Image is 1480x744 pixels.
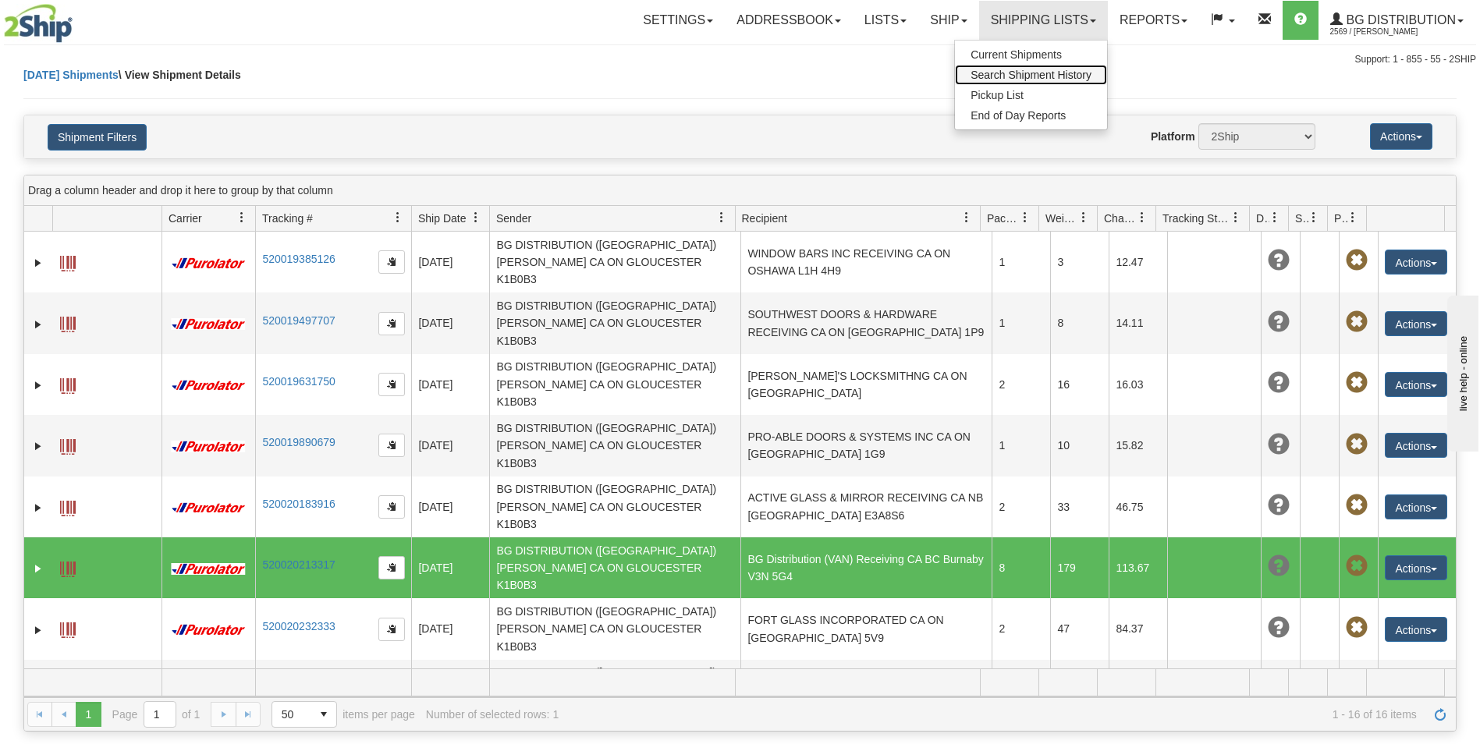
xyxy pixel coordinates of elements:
span: Unknown [1268,250,1290,271]
a: Label [60,432,76,457]
td: 15 [1050,660,1109,721]
td: 2 [992,477,1050,537]
td: 33 [1050,477,1109,537]
td: [DATE] [411,537,489,598]
button: Actions [1385,311,1447,336]
img: 11 - Purolator [169,563,248,575]
span: Pickup List [971,89,1024,101]
a: Pickup List [955,85,1107,105]
button: Actions [1370,123,1432,150]
span: Pickup Not Assigned [1346,434,1368,455]
a: Lists [853,1,918,40]
span: Tracking Status [1162,211,1230,226]
span: Search Shipment History [971,69,1091,81]
td: BG DISTRIBUTION ([GEOGRAPHIC_DATA]) [PERSON_NAME] CA ON GLOUCESTER K1B0B3 [489,598,740,659]
td: SOUTHWEST DOORS & HARDWARE RECEIVING CA ON [GEOGRAPHIC_DATA] 1P9 [740,292,992,353]
iframe: chat widget [1444,292,1478,452]
span: Ship Date [418,211,466,226]
a: 520019497707 [262,314,335,327]
a: Addressbook [725,1,853,40]
span: Page of 1 [112,701,201,728]
a: Recipient filter column settings [953,204,980,231]
a: Expand [30,438,46,454]
td: 1 [992,660,1050,721]
a: Shipping lists [979,1,1108,40]
a: Charge filter column settings [1129,204,1155,231]
a: Carrier filter column settings [229,204,255,231]
td: [DATE] [411,354,489,415]
span: Current Shipments [971,48,1062,61]
a: 520020232333 [262,620,335,632]
button: Actions [1385,555,1447,580]
div: Number of selected rows: 1 [426,708,559,721]
span: Unknown [1268,372,1290,394]
td: 115.14 [1109,660,1167,721]
button: Actions [1385,250,1447,275]
td: 47 [1050,598,1109,659]
td: PRO-ABLE DOORS & SYSTEMS INC CA ON [GEOGRAPHIC_DATA] 1G9 [740,415,992,476]
a: 520020183916 [262,498,335,510]
span: Unknown [1268,617,1290,639]
button: Actions [1385,433,1447,458]
span: 1 - 16 of 16 items [570,708,1417,721]
a: Reports [1108,1,1199,40]
td: 1 [992,232,1050,292]
span: Pickup Not Assigned [1346,372,1368,394]
span: Page sizes drop down [272,701,337,728]
span: Delivery Status [1256,211,1269,226]
td: 8 [992,537,1050,598]
input: Page 1 [144,702,176,727]
a: 520019385126 [262,253,335,265]
td: MGM AUTOMATED DOORS RECEIVING CA NS STEWIACKE B0N 2J0 [740,660,992,721]
a: Sender filter column settings [708,204,735,231]
button: Copy to clipboard [378,495,405,519]
span: Unknown [1268,311,1290,333]
button: Actions [1385,617,1447,642]
a: Ship [918,1,978,40]
button: Actions [1385,494,1447,519]
span: Unknown [1268,434,1290,455]
td: 12.47 [1109,232,1167,292]
td: 14.11 [1109,292,1167,353]
td: FORT GLASS INCORPORATED CA ON [GEOGRAPHIC_DATA] 5V9 [740,598,992,659]
a: 520020213317 [262,558,335,571]
a: Expand [30,622,46,638]
a: Weight filter column settings [1070,204,1097,231]
span: Sender [496,211,531,226]
a: Label [60,494,76,519]
span: Tracking # [262,211,313,226]
span: Pickup Not Assigned [1346,250,1368,271]
span: Page 1 [76,702,101,727]
td: 46.75 [1109,477,1167,537]
button: Copy to clipboard [378,250,405,274]
td: 2 [992,598,1050,659]
td: BG DISTRIBUTION ([GEOGRAPHIC_DATA]) [PERSON_NAME] CA ON GLOUCESTER K1B0B3 [489,292,740,353]
span: Carrier [169,211,202,226]
button: Copy to clipboard [378,556,405,579]
span: items per page [272,701,415,728]
span: Shipment Issues [1295,211,1308,226]
a: Refresh [1428,702,1453,727]
span: Pickup Not Assigned [1346,555,1368,577]
a: Current Shipments [955,44,1107,65]
td: BG DISTRIBUTION ([GEOGRAPHIC_DATA]) [PERSON_NAME] CA ON GLOUCESTER K1B0B3 [489,660,740,721]
a: Label [60,615,76,640]
img: logo2569.jpg [4,4,73,43]
a: Pickup Status filter column settings [1340,204,1366,231]
td: 15.82 [1109,415,1167,476]
td: 8 [1050,292,1109,353]
a: Delivery Status filter column settings [1262,204,1288,231]
span: Pickup Not Assigned [1346,617,1368,639]
button: Actions [1385,372,1447,397]
td: BG DISTRIBUTION ([GEOGRAPHIC_DATA]) [PERSON_NAME] CA ON GLOUCESTER K1B0B3 [489,537,740,598]
td: [PERSON_NAME]'S LOCKSMITHNG CA ON [GEOGRAPHIC_DATA] [740,354,992,415]
a: 520019631750 [262,375,335,388]
td: [DATE] [411,232,489,292]
a: BG Distribution 2569 / [PERSON_NAME] [1319,1,1475,40]
td: [DATE] [411,660,489,721]
td: BG DISTRIBUTION ([GEOGRAPHIC_DATA]) [PERSON_NAME] CA ON GLOUCESTER K1B0B3 [489,477,740,537]
a: 520019890679 [262,436,335,448]
td: [DATE] [411,292,489,353]
span: BG Distribution [1343,13,1456,27]
span: Unknown [1268,494,1290,516]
